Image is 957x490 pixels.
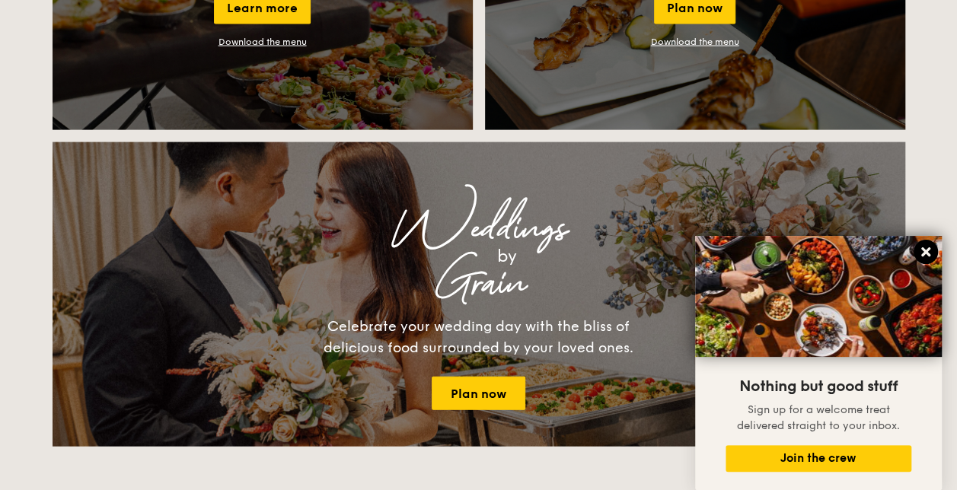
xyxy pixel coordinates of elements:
[187,270,771,297] div: Grain
[914,240,938,264] button: Close
[739,377,898,396] span: Nothing but good stuff
[432,377,525,410] a: Plan now
[187,215,771,243] div: Weddings
[308,316,650,358] div: Celebrate your wedding day with the bliss of delicious food surrounded by your loved ones.
[695,236,942,357] img: DSC07876-Edit02-Large.jpeg
[737,403,900,432] span: Sign up for a welcome treat delivered straight to your inbox.
[219,37,307,47] a: Download the menu
[651,37,739,47] a: Download the menu
[243,243,771,270] div: by
[726,445,911,472] button: Join the crew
